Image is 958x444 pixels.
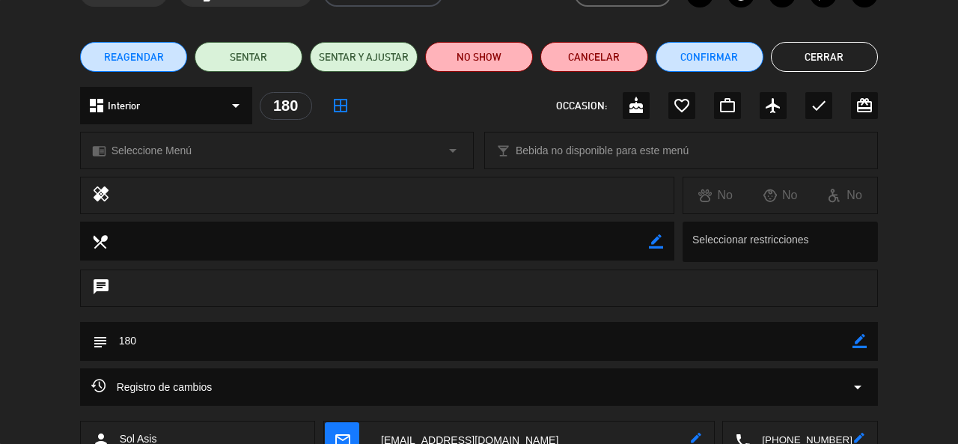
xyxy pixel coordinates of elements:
[104,49,164,65] span: REAGENDAR
[673,97,691,115] i: favorite_border
[91,378,213,396] span: Registro de cambios
[92,278,110,299] i: chat
[718,97,736,115] i: work_outline
[556,97,607,115] span: OCCASION:
[627,97,645,115] i: cake
[849,378,867,396] i: arrow_drop_down
[88,97,106,115] i: dashboard
[852,334,867,348] i: border_color
[92,185,110,206] i: healing
[260,92,312,120] div: 180
[764,97,782,115] i: airplanemode_active
[810,97,828,115] i: check
[310,42,418,72] button: SENTAR Y AJUSTAR
[748,186,812,205] div: No
[108,97,140,115] span: Interior
[496,144,510,158] i: local_bar
[80,42,188,72] button: REAGENDAR
[195,42,302,72] button: SENTAR
[656,42,763,72] button: Confirmar
[227,97,245,115] i: arrow_drop_down
[444,142,462,159] i: arrow_drop_down
[855,97,873,115] i: card_giftcard
[91,233,108,249] i: local_dining
[112,142,192,159] span: Seleccione Menú
[649,234,663,249] i: border_color
[683,186,748,205] div: No
[425,42,533,72] button: NO SHOW
[91,333,108,350] i: subject
[516,142,689,159] span: Bebida no disponible para este menú
[813,186,877,205] div: No
[92,144,106,158] i: chrome_reader_mode
[771,42,879,72] button: Cerrar
[332,97,350,115] i: border_all
[540,42,648,72] button: Cancelar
